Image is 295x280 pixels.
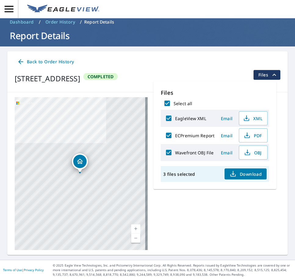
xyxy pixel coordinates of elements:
a: Back to Order History [15,56,76,68]
a: Current Level 17, Zoom In [131,224,140,234]
li: / [80,18,82,26]
span: Download [229,170,262,178]
span: PDF [243,132,262,139]
a: Dashboard [7,17,36,27]
img: EV Logo [27,5,99,14]
h1: Report Details [7,29,288,42]
button: OBJ [239,146,268,160]
label: Wavefront OBJ File [175,150,214,156]
a: Order History [43,17,77,27]
span: Dashboard [10,19,34,25]
p: | [3,268,44,272]
span: Email [219,150,234,156]
a: Current Level 17, Zoom Out [131,234,140,243]
p: © 2025 Eagle View Technologies, Inc. and Pictometry International Corp. All Rights Reserved. Repo... [53,263,292,277]
div: [STREET_ADDRESS] [15,73,80,84]
span: Completed [84,74,117,79]
button: Email [217,131,236,140]
span: Email [219,116,234,121]
span: OBJ [243,149,262,156]
p: 3 files selected [163,171,195,177]
span: XML [243,115,262,122]
label: Select all [174,101,192,106]
a: Privacy Policy [24,268,44,272]
span: Email [219,133,234,138]
nav: breadcrumb [7,17,288,27]
button: XML [239,111,268,125]
p: Files [161,89,269,97]
a: EV Logo [23,1,103,17]
button: PDF [239,128,268,142]
p: Report Details [84,19,114,25]
label: EagleView XML [175,116,206,121]
span: Order History [45,19,75,25]
li: / [39,18,41,26]
div: Dropped pin, building 1, Residential property, 403 S 37th St Rogers, AR 72758 [72,153,88,172]
button: filesDropdownBtn-67750980 [253,70,280,80]
a: Terms of Use [3,268,22,272]
span: Files [258,71,278,79]
span: Back to Order History [17,58,74,66]
button: Download [225,168,267,179]
label: ECPremium Report [175,133,214,138]
button: Email [217,114,236,123]
button: Email [217,148,236,157]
